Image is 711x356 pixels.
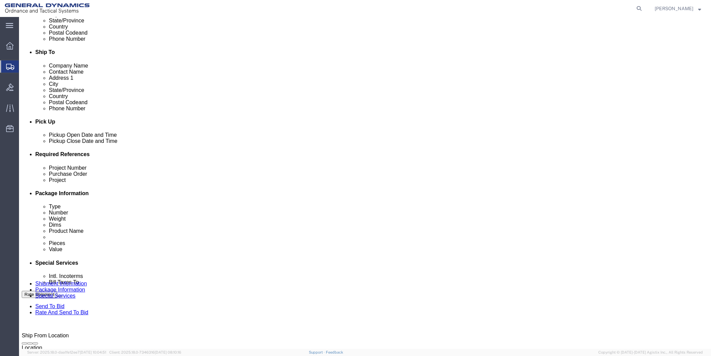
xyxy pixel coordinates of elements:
[19,17,711,349] iframe: FS Legacy Container
[109,350,181,354] span: Client: 2025.18.0-7346316
[155,350,181,354] span: [DATE] 08:10:16
[309,350,326,354] a: Support
[655,5,693,12] span: Mariano Maldonado
[5,3,90,14] img: logo
[326,350,343,354] a: Feedback
[27,350,106,354] span: Server: 2025.18.0-daa1fe12ee7
[598,350,703,355] span: Copyright © [DATE]-[DATE] Agistix Inc., All Rights Reserved
[654,4,701,13] button: [PERSON_NAME]
[80,350,106,354] span: [DATE] 10:04:51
